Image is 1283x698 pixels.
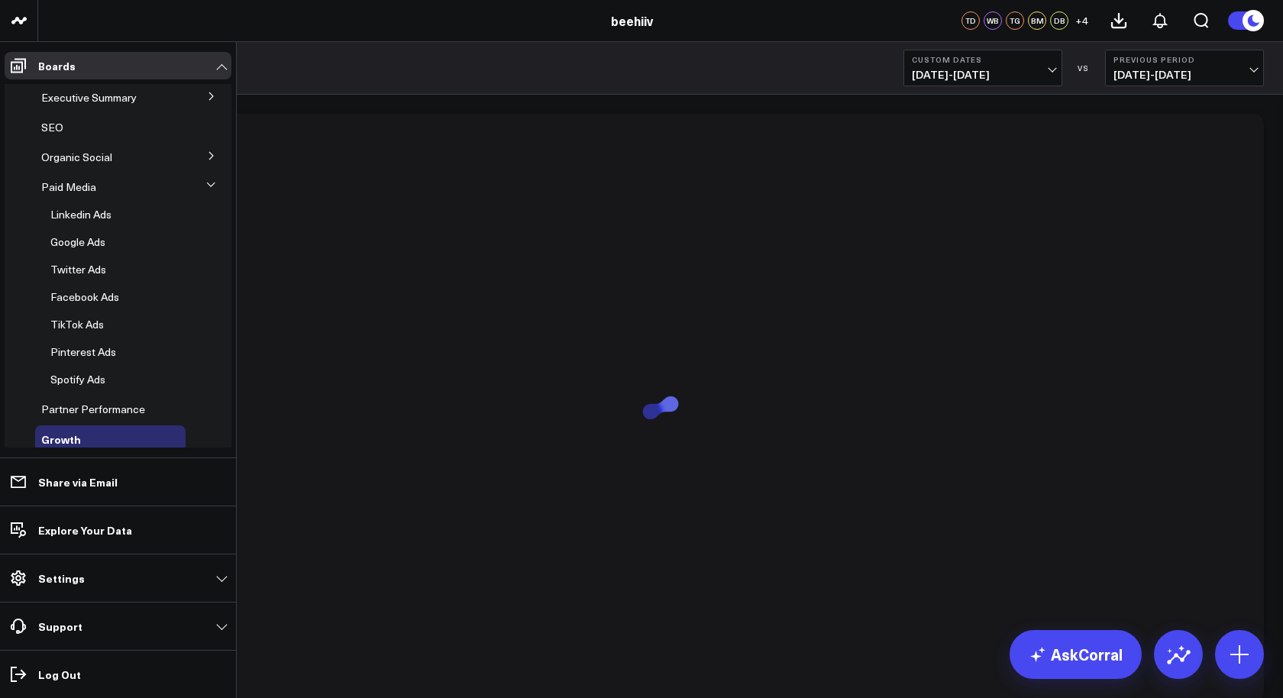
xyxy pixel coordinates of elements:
[50,344,116,359] span: Pinterest Ads
[1075,15,1088,26] span: + 4
[50,236,105,248] a: Google Ads
[41,90,137,105] span: Executive Summary
[1028,11,1046,30] div: BM
[1072,11,1091,30] button: +4
[912,55,1054,64] b: Custom Dates
[5,661,231,688] a: Log Out
[38,524,132,536] p: Explore Your Data
[41,431,81,447] span: Growth
[984,11,1002,30] div: WB
[41,151,112,163] a: Organic Social
[38,620,82,632] p: Support
[41,433,81,445] a: Growth
[38,60,76,72] p: Boards
[50,346,116,358] a: Pinterest Ads
[38,572,85,584] p: Settings
[38,668,81,680] p: Log Out
[41,402,145,416] span: Partner Performance
[38,476,118,488] p: Share via Email
[41,150,112,164] span: Organic Social
[41,120,63,134] span: SEO
[1070,63,1097,73] div: VS
[50,208,111,221] a: Linkedin Ads
[50,263,106,276] a: Twitter Ads
[611,12,653,29] a: beehiiv
[50,262,106,276] span: Twitter Ads
[1010,630,1142,679] a: AskCorral
[50,317,104,331] span: TikTok Ads
[41,181,96,193] a: Paid Media
[912,69,1054,81] span: [DATE] - [DATE]
[1113,55,1256,64] b: Previous Period
[1105,50,1264,86] button: Previous Period[DATE]-[DATE]
[50,234,105,249] span: Google Ads
[50,372,105,386] span: Spotify Ads
[50,207,111,221] span: Linkedin Ads
[1050,11,1068,30] div: DB
[903,50,1062,86] button: Custom Dates[DATE]-[DATE]
[41,121,63,134] a: SEO
[961,11,980,30] div: TD
[50,291,119,303] a: Facebook Ads
[1113,69,1256,81] span: [DATE] - [DATE]
[50,318,104,331] a: TikTok Ads
[50,289,119,304] span: Facebook Ads
[41,92,137,104] a: Executive Summary
[50,373,105,386] a: Spotify Ads
[41,403,145,415] a: Partner Performance
[1006,11,1024,30] div: TG
[41,179,96,194] span: Paid Media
